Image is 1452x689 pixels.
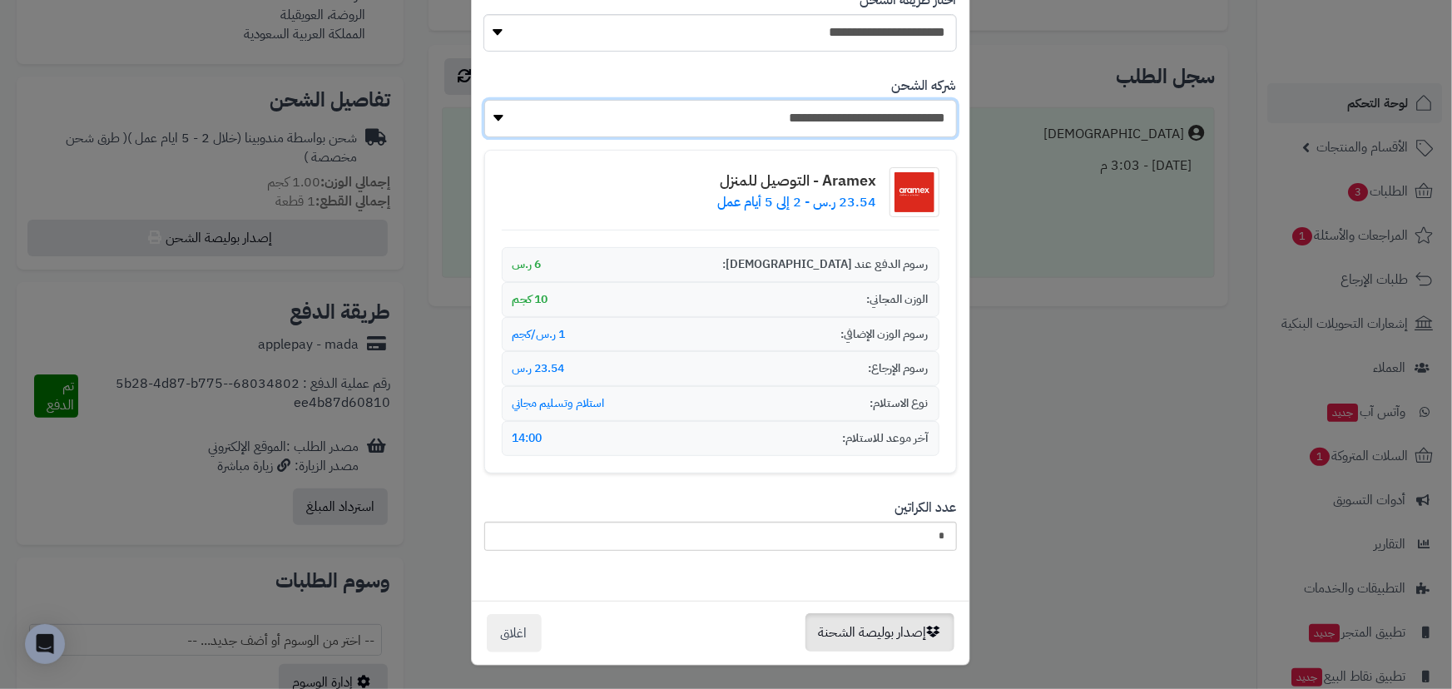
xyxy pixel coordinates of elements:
[718,172,877,189] h4: Aramex - التوصيل للمنزل
[513,395,605,412] span: استلام وتسليم مجاني
[25,624,65,664] div: Open Intercom Messenger
[869,360,929,377] span: رسوم الإرجاع:
[513,360,565,377] span: 23.54 ر.س
[892,77,957,96] label: شركه الشحن
[487,614,542,652] button: اغلاق
[870,395,929,412] span: نوع الاستلام:
[841,326,929,343] span: رسوم الوزن الإضافي:
[843,430,929,447] span: آخر موعد للاستلام:
[513,326,566,343] span: 1 ر.س/كجم
[513,256,542,273] span: 6 ر.س
[895,498,957,518] label: عدد الكراتين
[890,167,939,217] img: شعار شركة الشحن
[805,613,954,652] button: إصدار بوليصة الشحنة
[718,193,877,212] p: 23.54 ر.س - 2 إلى 5 أيام عمل
[513,430,543,447] span: 14:00
[723,256,929,273] span: رسوم الدفع عند [DEMOGRAPHIC_DATA]:
[513,291,548,308] span: 10 كجم
[867,291,929,308] span: الوزن المجاني:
